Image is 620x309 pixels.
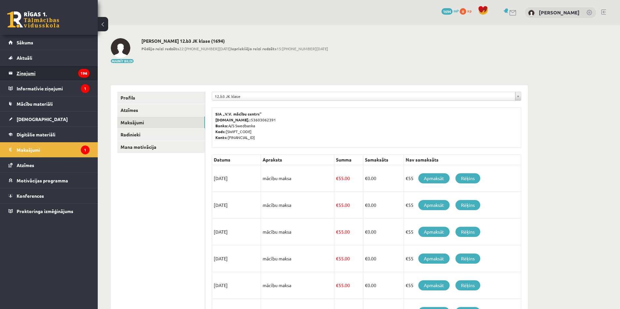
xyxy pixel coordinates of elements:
[404,272,521,299] td: €55
[528,10,535,16] img: Markuss Popkovs
[455,280,480,290] a: Rēķins
[8,81,90,96] a: Informatīvie ziņojumi1
[81,146,90,154] i: 1
[212,165,261,192] td: [DATE]
[418,227,450,237] a: Apmaksāt
[117,116,205,129] a: Maksājumi
[17,101,53,107] span: Mācību materiāli
[17,162,34,168] span: Atzīmes
[215,92,512,100] span: 12.b3 JK klase
[441,8,459,13] a: 1694 mP
[215,111,518,140] p: 53603062391 A/S Swedbanka [SWIFT_CODE] [FINANCIAL_ID]
[212,192,261,219] td: [DATE]
[7,11,59,28] a: Rīgas 1. Tālmācības vidusskola
[78,69,90,78] i: 196
[363,219,404,245] td: 0.00
[404,219,521,245] td: €55
[334,272,363,299] td: 55.00
[454,8,459,13] span: mP
[336,202,339,208] span: €
[8,204,90,219] a: Proktoringa izmēģinājums
[117,92,205,104] a: Profils
[8,188,90,203] a: Konferences
[215,117,251,122] b: [DOMAIN_NAME].:
[363,165,404,192] td: 0.00
[365,229,368,235] span: €
[418,280,450,290] a: Apmaksāt
[334,245,363,272] td: 55.00
[334,155,363,165] th: Summa
[8,96,90,111] a: Mācību materiāli
[8,66,90,81] a: Ziņojumi196
[215,123,228,128] b: Banka:
[17,142,90,157] legend: Maksājumi
[460,8,466,15] span: 0
[261,219,334,245] td: mācību maksa
[215,135,228,140] b: Konts:
[441,8,453,15] span: 1694
[363,245,404,272] td: 0.00
[17,81,90,96] legend: Informatīvie ziņojumi
[215,111,262,116] b: SIA „V.V. mācību centrs”
[363,192,404,219] td: 0.00
[336,255,339,261] span: €
[8,50,90,65] a: Aktuāli
[261,272,334,299] td: mācību maksa
[17,193,44,199] span: Konferences
[8,112,90,127] a: [DEMOGRAPHIC_DATA]
[212,219,261,245] td: [DATE]
[455,173,480,183] a: Rēķins
[336,282,339,288] span: €
[365,175,368,181] span: €
[212,245,261,272] td: [DATE]
[418,254,450,264] a: Apmaksāt
[261,155,334,165] th: Apraksts
[81,84,90,93] i: 1
[404,155,521,165] th: Nav samaksāts
[17,66,90,81] legend: Ziņojumi
[8,173,90,188] a: Motivācijas programma
[17,208,73,214] span: Proktoringa izmēģinājums
[17,55,32,61] span: Aktuāli
[460,8,475,13] a: 0 xp
[141,46,179,51] b: Pēdējo reizi redzēts
[117,129,205,141] a: Radinieki
[8,127,90,142] a: Digitālie materiāli
[111,59,134,63] button: Mainīt bildi
[365,282,368,288] span: €
[363,272,404,299] td: 0.00
[418,200,450,210] a: Apmaksāt
[117,141,205,153] a: Mana motivācija
[334,192,363,219] td: 55.00
[141,38,328,44] h2: [PERSON_NAME] 12.b3 JK klase (1694)
[8,142,90,157] a: Maksājumi1
[8,35,90,50] a: Sākums
[261,245,334,272] td: mācību maksa
[231,46,277,51] b: Iepriekšējo reizi redzēts
[212,155,261,165] th: Datums
[215,129,226,134] b: Kods:
[404,165,521,192] td: €55
[141,46,328,52] span: 22:[PHONE_NUMBER][DATE] 15:[PHONE_NUMBER][DATE]
[261,165,334,192] td: mācību maksa
[455,200,480,210] a: Rēķins
[467,8,471,13] span: xp
[212,92,521,100] a: 12.b3 JK klase
[212,272,261,299] td: [DATE]
[365,202,368,208] span: €
[17,39,33,45] span: Sākums
[455,227,480,237] a: Rēķins
[111,38,130,58] img: Markuss Popkovs
[336,175,339,181] span: €
[363,155,404,165] th: Samaksāts
[261,192,334,219] td: mācību maksa
[336,229,339,235] span: €
[334,219,363,245] td: 55.00
[404,245,521,272] td: €55
[17,131,55,137] span: Digitālie materiāli
[365,255,368,261] span: €
[17,116,68,122] span: [DEMOGRAPHIC_DATA]
[334,165,363,192] td: 55.00
[17,178,68,183] span: Motivācijas programma
[117,104,205,116] a: Atzīmes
